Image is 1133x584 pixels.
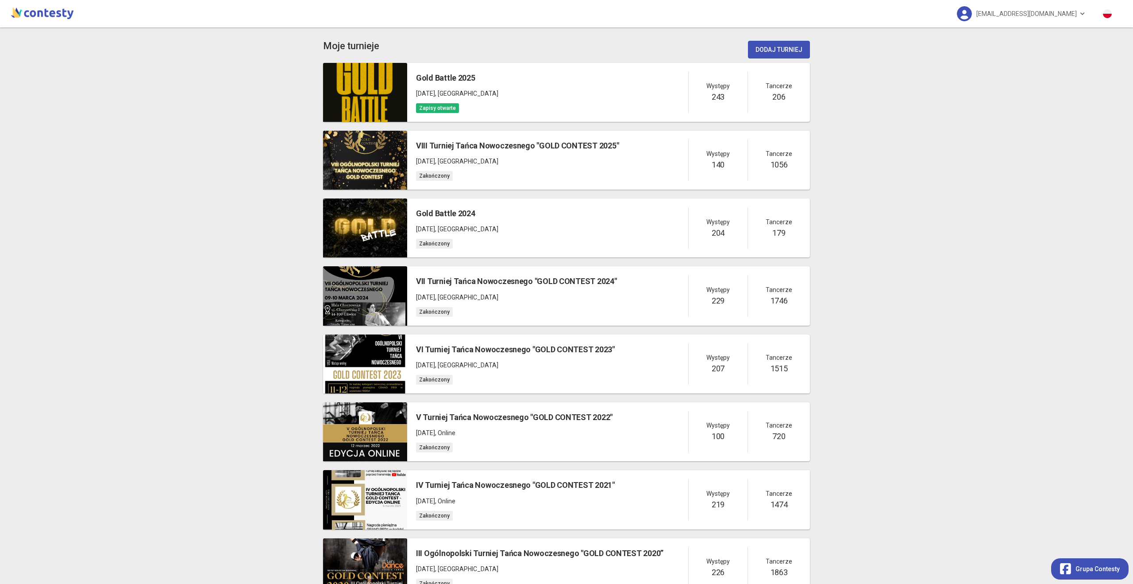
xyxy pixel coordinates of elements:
span: Tancerze [766,420,792,430]
span: [EMAIL_ADDRESS][DOMAIN_NAME] [976,4,1077,23]
h5: VIII Turniej Tańca Nowoczesnego "GOLD CONTEST 2025" [416,140,619,152]
span: Występy [706,149,730,159]
span: , [GEOGRAPHIC_DATA] [435,158,498,165]
h5: 243 [712,91,725,103]
h5: 720 [772,430,785,443]
span: Występy [706,557,730,566]
span: Tancerze [766,81,792,91]
h5: VI Turniej Tańca Nowoczesnego "GOLD CONTEST 2023" [416,343,615,356]
span: Występy [706,285,730,295]
h5: 206 [772,91,785,103]
span: [DATE] [416,498,435,505]
span: , [GEOGRAPHIC_DATA] [435,362,498,369]
span: Występy [706,489,730,498]
h5: 1474 [771,498,788,511]
h5: Gold Battle 2024 [416,207,498,220]
span: , [GEOGRAPHIC_DATA] [435,294,498,301]
h5: 207 [712,362,725,375]
h5: V Turniej Tańca Nowoczesnego "GOLD CONTEST 2022" [416,411,613,424]
h5: 140 [712,159,725,171]
span: [DATE] [416,158,435,165]
span: Zakończony [416,239,453,249]
span: Zakończony [416,375,453,385]
span: , [GEOGRAPHIC_DATA] [435,565,498,572]
span: Tancerze [766,149,792,159]
h5: III Ogólnopolski Turniej Tańca Nowoczesnego "GOLD CONTEST 2020” [416,547,663,560]
span: , Online [435,429,455,436]
h5: Gold Battle 2025 [416,72,498,84]
h5: 1056 [771,159,788,171]
span: Tancerze [766,557,792,566]
h5: VII Turniej Tańca Nowoczesnego "GOLD CONTEST 2024" [416,275,617,288]
h5: 226 [712,566,725,579]
span: Grupa Contesty [1075,564,1120,574]
span: [DATE] [416,226,435,233]
span: Zapisy otwarte [416,103,459,113]
span: Występy [706,420,730,430]
span: Występy [706,217,730,227]
h5: 100 [712,430,725,443]
span: [DATE] [416,565,435,572]
span: , [GEOGRAPHIC_DATA] [435,90,498,97]
span: Zakończony [416,171,453,181]
span: Tancerze [766,217,792,227]
h5: IV Turniej Tańca Nowoczesnego "GOLD CONTEST 2021" [416,479,615,491]
app-title: competition-list.title [323,39,379,54]
h5: 229 [712,295,725,307]
h5: 219 [712,498,725,511]
h5: 1515 [771,362,788,375]
h5: 204 [712,227,725,239]
span: Zakończony [416,511,453,521]
span: [DATE] [416,362,435,369]
span: , [GEOGRAPHIC_DATA] [435,226,498,233]
h5: 1863 [771,566,788,579]
span: Zakończony [416,443,453,452]
span: Zakończony [416,307,453,317]
h3: Moje turnieje [323,39,379,54]
span: [DATE] [416,294,435,301]
span: , Online [435,498,455,505]
span: Tancerze [766,353,792,362]
span: Występy [706,81,730,91]
span: [DATE] [416,90,435,97]
span: Tancerze [766,489,792,498]
button: Dodaj turniej [748,41,810,58]
span: Występy [706,353,730,362]
span: [DATE] [416,429,435,436]
h5: 1746 [771,295,788,307]
h5: 179 [772,227,785,239]
span: Tancerze [766,285,792,295]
